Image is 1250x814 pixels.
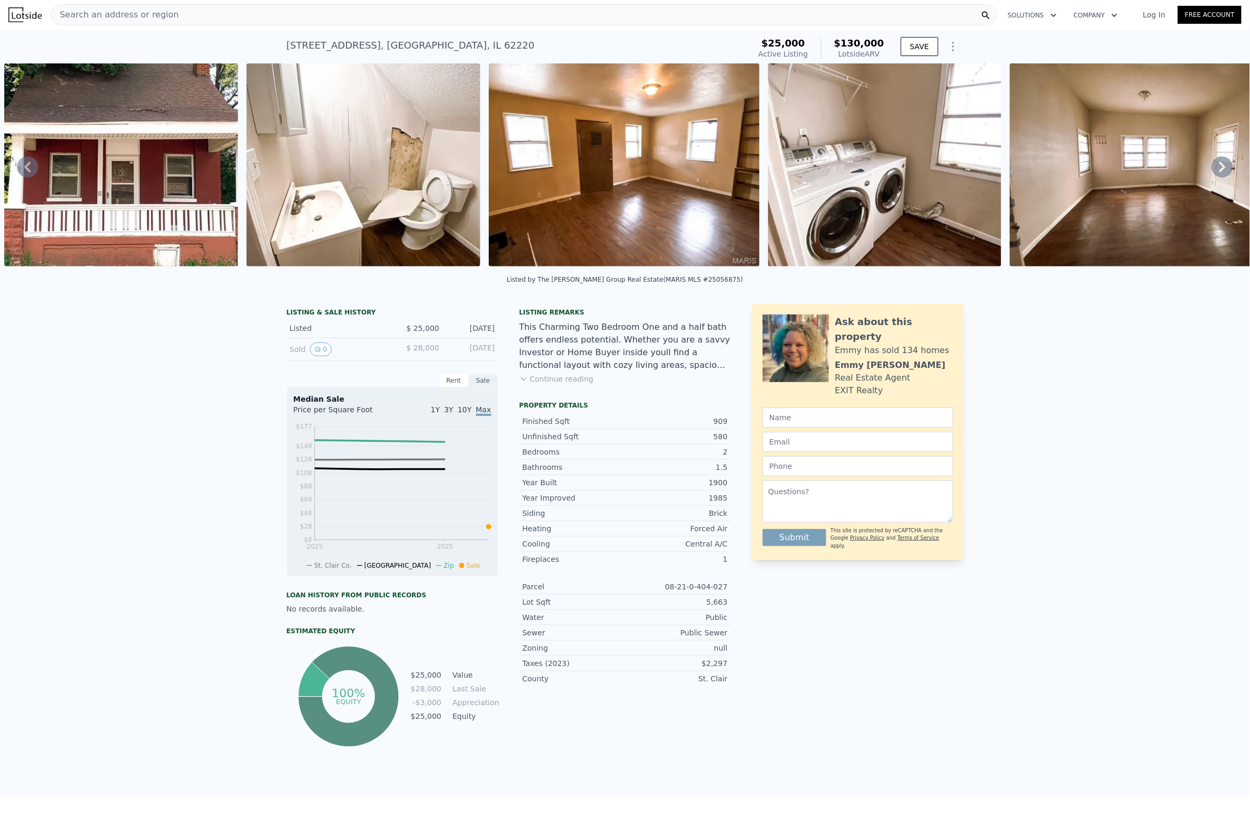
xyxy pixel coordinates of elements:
[523,673,625,684] div: County
[523,658,625,669] div: Taxes (2023)
[507,276,743,283] div: Listed by The [PERSON_NAME] Group Real Estate (MARIS MLS #25056875)
[625,673,728,684] div: St. Clair
[51,8,179,21] span: Search an address or region
[451,669,498,681] td: Value
[762,38,805,49] span: $25,000
[300,496,312,504] tspan: $68
[300,523,312,530] tspan: $28
[834,49,884,59] div: Lotside ARV
[519,308,731,317] div: Listing remarks
[625,612,728,623] div: Public
[763,408,953,428] input: Name
[467,562,480,569] span: Sale
[294,394,491,404] div: Median Sale
[763,529,827,546] button: Submit
[835,344,950,357] div: Emmy has sold 134 homes
[296,423,312,430] tspan: $177
[437,543,453,550] tspan: 2025
[410,669,442,681] td: $25,000
[625,462,728,473] div: 1.5
[332,687,365,700] tspan: 100%
[287,308,498,319] div: LISTING & SALE HISTORY
[458,405,471,414] span: 10Y
[901,37,938,56] button: SAVE
[850,535,884,541] a: Privacy Policy
[431,405,440,414] span: 1Y
[439,374,469,387] div: Rent
[294,404,393,421] div: Price per Square Foot
[469,374,498,387] div: Sale
[4,63,238,266] img: Sale: 167515458 Parcel: 24318493
[306,543,323,550] tspan: 2025
[523,612,625,623] div: Water
[448,343,495,356] div: [DATE]
[835,372,911,384] div: Real Estate Agent
[625,597,728,607] div: 5,663
[296,469,312,477] tspan: $108
[287,604,498,614] div: No records available.
[410,710,442,722] td: $25,000
[476,405,491,416] span: Max
[759,50,808,58] span: Active Listing
[523,493,625,503] div: Year Improved
[287,627,498,635] div: Estimated Equity
[625,554,728,565] div: 1
[444,562,454,569] span: Zip
[523,477,625,488] div: Year Built
[834,38,884,49] span: $130,000
[763,432,953,452] input: Email
[625,416,728,427] div: 909
[523,447,625,457] div: Bedrooms
[1178,6,1242,24] a: Free Account
[625,477,728,488] div: 1900
[625,627,728,638] div: Public Sewer
[625,643,728,653] div: null
[406,344,439,352] span: $ 28,000
[625,658,728,669] div: $2,297
[523,627,625,638] div: Sewer
[304,536,312,544] tspan: $8
[1130,10,1178,20] a: Log In
[625,447,728,457] div: 2
[835,359,946,372] div: Emmy [PERSON_NAME]
[300,483,312,490] tspan: $88
[519,401,731,410] div: Property details
[625,523,728,534] div: Forced Air
[287,591,498,599] div: Loan history from public records
[336,698,361,706] tspan: equity
[523,597,625,607] div: Lot Sqft
[999,6,1065,25] button: Solutions
[410,683,442,695] td: $28,000
[310,343,332,356] button: View historical data
[247,63,480,266] img: Sale: 167515458 Parcel: 24318493
[519,374,594,384] button: Continue reading
[523,462,625,473] div: Bathrooms
[943,36,964,57] button: Show Options
[290,343,384,356] div: Sold
[523,431,625,442] div: Unfinished Sqft
[625,493,728,503] div: 1985
[523,539,625,549] div: Cooling
[451,697,498,708] td: Appreciation
[448,323,495,334] div: [DATE]
[451,710,498,722] td: Equity
[314,562,351,569] span: St. Clair Co.
[444,405,453,414] span: 3Y
[523,554,625,565] div: Fireplaces
[406,324,439,332] span: $ 25,000
[451,683,498,695] td: Last Sale
[523,581,625,592] div: Parcel
[300,510,312,517] tspan: $48
[763,456,953,476] input: Phone
[519,321,731,372] div: This Charming Two Bedroom One and a half bath offers endless potential. Whether you are a savvy I...
[489,63,760,266] img: Sale: 167515458 Parcel: 24318493
[625,539,728,549] div: Central A/C
[831,527,953,550] div: This site is protected by reCAPTCHA and the Google and apply.
[625,508,728,519] div: Brick
[364,562,431,569] span: [GEOGRAPHIC_DATA]
[523,508,625,519] div: Siding
[296,456,312,463] tspan: $128
[523,643,625,653] div: Zoning
[523,523,625,534] div: Heating
[625,581,728,592] div: 08-21-0-404-027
